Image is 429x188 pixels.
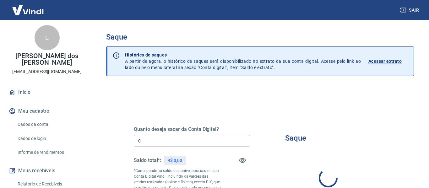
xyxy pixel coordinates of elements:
a: Dados da conta [15,118,86,131]
img: Vindi [8,0,48,19]
h3: Saque [106,33,414,41]
button: Meus recebíveis [8,164,86,178]
button: Meu cadastro [8,104,86,118]
p: R$ 0,00 [167,157,182,164]
p: A partir de agora, o histórico de saques será disponibilizado no extrato da sua conta digital. Ac... [125,52,361,71]
a: Acessar extrato [368,52,409,71]
p: Acessar extrato [368,58,402,64]
div: L [35,25,60,50]
a: Dados de login [15,132,86,145]
p: [EMAIL_ADDRESS][DOMAIN_NAME] [12,68,82,75]
a: Informe de rendimentos [15,146,86,159]
a: Início [8,85,86,99]
h3: Saque [285,134,306,142]
h5: Quanto deseja sacar da Conta Digital? [134,126,250,132]
p: Histórico de saques [125,52,361,58]
h5: Saldo total*: [134,157,161,164]
p: [PERSON_NAME] dos [PERSON_NAME] [5,53,89,66]
button: Sair [399,4,421,16]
